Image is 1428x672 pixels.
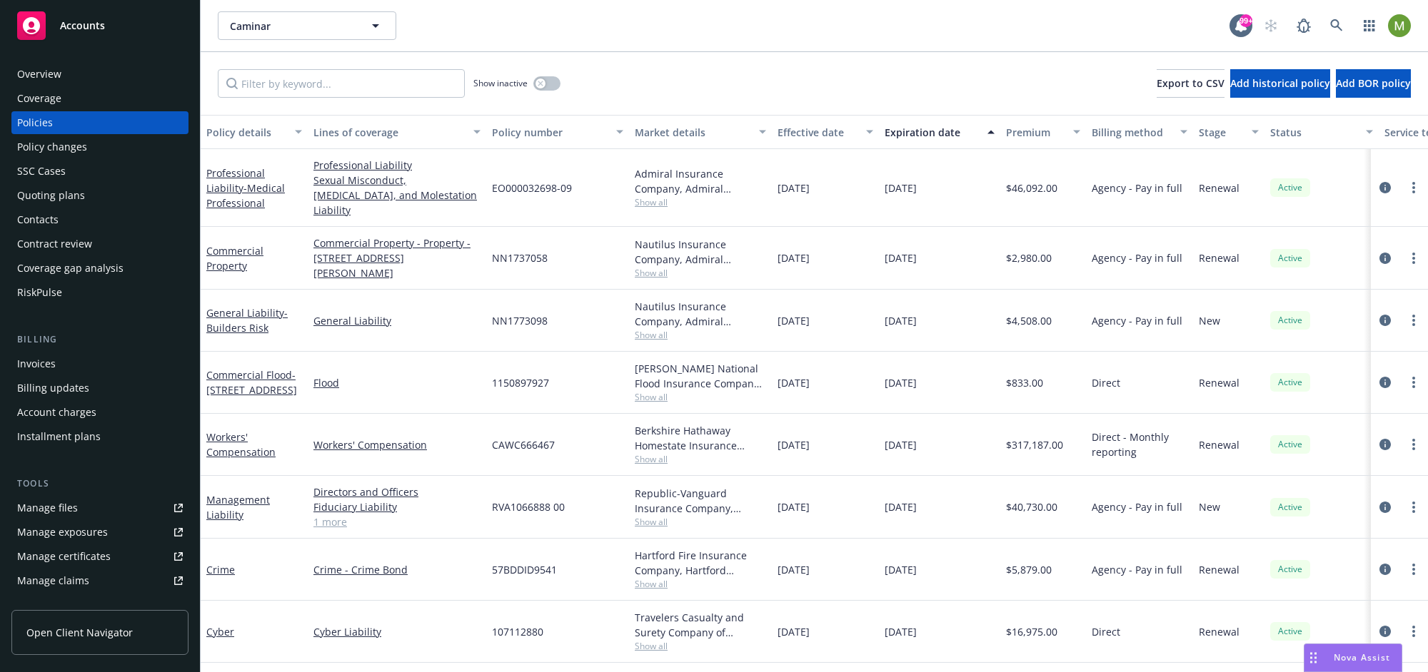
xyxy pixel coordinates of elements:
[1006,125,1065,140] div: Premium
[635,610,766,640] div: Travelers Casualty and Surety Company of America, Travelers Insurance
[1377,561,1394,578] a: circleInformation
[206,625,234,638] a: Cyber
[1199,313,1220,328] span: New
[313,484,481,499] a: Directors and Officers
[778,624,810,639] span: [DATE]
[885,250,917,265] span: [DATE]
[11,257,188,280] a: Coverage gap analysis
[230,19,353,34] span: Caminar
[1086,115,1193,149] button: Billing method
[1276,252,1304,265] span: Active
[635,329,766,341] span: Show all
[1006,437,1063,452] span: $317,187.00
[17,569,89,592] div: Manage claims
[1006,624,1057,639] span: $16,975.00
[635,640,766,652] span: Show all
[313,173,481,218] a: Sexual Misconduct, [MEDICAL_DATA], and Molestation Liability
[1289,11,1318,40] a: Report a Bug
[1199,125,1243,140] div: Stage
[313,313,481,328] a: General Liability
[1276,501,1304,514] span: Active
[635,361,766,391] div: [PERSON_NAME] National Flood Insurance Company, [PERSON_NAME] Flood
[1006,562,1052,577] span: $5,879.00
[635,391,766,403] span: Show all
[635,196,766,208] span: Show all
[11,545,188,568] a: Manage certificates
[11,233,188,255] a: Contract review
[1334,651,1390,663] span: Nova Assist
[313,437,481,452] a: Workers' Compensation
[1388,14,1411,37] img: photo
[11,87,188,110] a: Coverage
[1405,312,1422,329] a: more
[313,562,481,577] a: Crime - Crime Bond
[635,267,766,279] span: Show all
[206,493,270,521] a: Management Liability
[885,562,917,577] span: [DATE]
[17,233,92,255] div: Contract review
[206,244,263,273] a: Commercial Property
[1276,181,1304,194] span: Active
[1006,180,1057,195] span: $46,092.00
[313,158,481,173] a: Professional Liability
[17,281,62,304] div: RiskPulse
[206,125,286,140] div: Policy details
[1322,11,1351,40] a: Search
[1092,375,1120,390] span: Direct
[1230,76,1330,90] span: Add historical policy
[1006,313,1052,328] span: $4,508.00
[778,180,810,195] span: [DATE]
[492,180,572,195] span: EO000032698-09
[218,11,396,40] button: Caminar
[17,497,78,519] div: Manage files
[885,180,917,195] span: [DATE]
[492,375,549,390] span: 1150897927
[492,624,543,639] span: 107112880
[1276,376,1304,389] span: Active
[313,624,481,639] a: Cyber Liability
[1304,644,1322,671] div: Drag to move
[1006,250,1052,265] span: $2,980.00
[11,569,188,592] a: Manage claims
[1193,115,1264,149] button: Stage
[1276,438,1304,451] span: Active
[17,401,96,424] div: Account charges
[885,499,917,514] span: [DATE]
[1377,250,1394,267] a: circleInformation
[1199,499,1220,514] span: New
[11,6,188,46] a: Accounts
[492,250,548,265] span: NN1737058
[11,136,188,158] a: Policy changes
[1257,11,1285,40] a: Start snowing
[17,111,53,134] div: Policies
[17,545,111,568] div: Manage certificates
[1092,429,1187,459] span: Direct - Monthly reporting
[1405,623,1422,640] a: more
[1199,375,1240,390] span: Renewal
[635,486,766,516] div: Republic-Vanguard Insurance Company, AmTrust Financial Services
[1199,624,1240,639] span: Renewal
[778,313,810,328] span: [DATE]
[1276,563,1304,576] span: Active
[313,499,481,514] a: Fiduciary Liability
[635,453,766,465] span: Show all
[11,208,188,231] a: Contacts
[17,377,89,399] div: Billing updates
[1199,250,1240,265] span: Renewal
[1377,374,1394,391] a: circleInformation
[635,237,766,267] div: Nautilus Insurance Company, Admiral Insurance Group ([PERSON_NAME] Corporation)
[778,375,810,390] span: [DATE]
[629,115,772,149] button: Market details
[206,181,285,210] span: - Medical Professional
[11,477,188,491] div: Tools
[1092,125,1172,140] div: Billing method
[1000,115,1086,149] button: Premium
[885,624,917,639] span: [DATE]
[313,375,481,390] a: Flood
[1264,115,1379,149] button: Status
[206,368,297,397] a: Commercial Flood
[1405,250,1422,267] a: more
[17,136,87,158] div: Policy changes
[1240,14,1252,27] div: 99+
[308,115,486,149] button: Lines of coverage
